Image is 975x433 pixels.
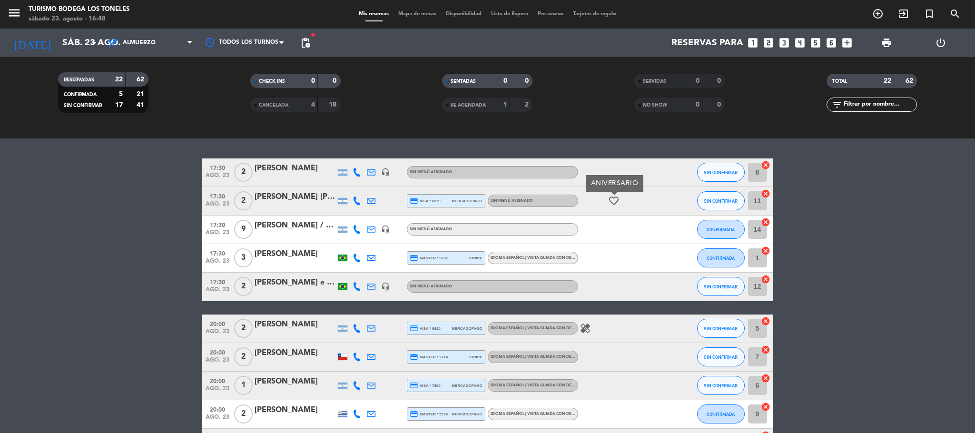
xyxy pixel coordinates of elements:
span: 1 [234,376,253,395]
span: Sin menú asignado [410,170,452,174]
i: filter_list [831,99,843,110]
i: headset_mic [381,282,390,291]
button: SIN CONFIRMAR [697,277,745,296]
span: Idioma Español | Visita guiada con degustación itinerante - Mosquita Muerta [491,384,660,387]
strong: 0 [503,78,507,84]
strong: 5 [119,91,123,98]
i: looks_two [762,37,775,49]
i: cancel [761,189,770,198]
span: SIN CONFIRMAR [704,170,738,175]
strong: 0 [696,101,699,108]
strong: 17 [115,102,123,108]
i: arrow_drop_down [89,37,100,49]
span: CHECK INS [259,79,285,84]
input: Filtrar por nombre... [843,99,916,110]
i: [DATE] [7,32,58,53]
i: power_settings_new [935,37,946,49]
span: mercadopago [452,383,482,389]
span: 2 [234,163,253,182]
div: sábado 23. agosto - 16:48 [29,14,129,24]
span: visa * 9615 [410,324,441,333]
i: cancel [761,402,770,412]
strong: 22 [884,78,891,84]
i: cancel [761,275,770,284]
i: credit_card [410,353,418,361]
span: mercadopago [452,325,482,332]
span: print [881,37,892,49]
span: SIN CONFIRMAR [704,284,738,289]
i: looks_5 [809,37,822,49]
i: headset_mic [381,168,390,177]
span: ago. 23 [206,286,229,297]
i: cancel [761,246,770,256]
span: 20:00 [206,403,229,414]
span: ago. 23 [206,357,229,368]
span: Mapa de mesas [394,11,441,17]
span: SIN CONFIRMAR [704,326,738,331]
span: TOTAL [832,79,847,84]
span: CONFIRMADA [707,227,735,232]
span: SIN CONFIRMAR [704,198,738,204]
span: fiber_manual_record [310,32,316,38]
strong: 1 [503,101,507,108]
span: Almuerzo [123,39,156,46]
div: [PERSON_NAME] [255,347,335,359]
strong: 0 [717,101,723,108]
i: add_circle_outline [872,8,884,20]
i: favorite_border [608,195,620,207]
span: Disponibilidad [441,11,486,17]
span: Sin menú asignado [491,199,533,203]
i: cancel [761,160,770,170]
span: ago. 23 [206,172,229,183]
span: RESERVADAS [64,78,94,82]
i: add_box [841,37,853,49]
strong: 62 [137,76,146,83]
span: RE AGENDADA [451,103,486,108]
i: cancel [761,345,770,354]
strong: 0 [717,78,723,84]
span: 9 [234,220,253,239]
span: 3 [234,248,253,267]
span: 2 [234,277,253,296]
i: turned_in_not [924,8,935,20]
span: 17:30 [206,190,229,201]
span: ago. 23 [206,229,229,240]
span: ago. 23 [206,385,229,396]
button: SIN CONFIRMAR [697,191,745,210]
button: SIN CONFIRMAR [697,376,745,395]
div: [PERSON_NAME] [255,404,335,416]
span: 17:30 [206,219,229,230]
span: Pre-acceso [533,11,568,17]
i: credit_card [410,197,418,205]
strong: 22 [115,76,123,83]
span: 17:30 [206,162,229,173]
div: [PERSON_NAME] [255,375,335,388]
button: CONFIRMADA [697,248,745,267]
span: Idioma Español | Visita guiada con degustación - Familia Millan Wine Series [491,326,654,330]
span: mercadopago [452,411,482,417]
span: 2 [234,319,253,338]
i: healing [580,323,591,334]
button: SIN CONFIRMAR [697,163,745,182]
span: 2 [234,347,253,366]
span: master * 5196 [410,410,448,418]
div: [PERSON_NAME] / [PERSON_NAME] [255,219,335,232]
strong: 41 [137,102,146,108]
span: CANCELADA [259,103,288,108]
span: 17:30 [206,247,229,258]
span: CONFIRMADA [707,412,735,417]
button: SIN CONFIRMAR [697,347,745,366]
i: looks_4 [794,37,806,49]
span: 2 [234,404,253,423]
span: Mis reservas [354,11,394,17]
span: mercadopago [452,198,482,204]
span: visa * 6979 [410,197,441,205]
div: [PERSON_NAME] [255,318,335,331]
strong: 21 [137,91,146,98]
span: stripe [469,354,483,360]
span: ago. 23 [206,414,229,425]
i: cancel [761,316,770,326]
div: ANIVERSARIO [586,175,643,192]
button: CONFIRMADA [697,404,745,423]
span: ago. 23 [206,258,229,269]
